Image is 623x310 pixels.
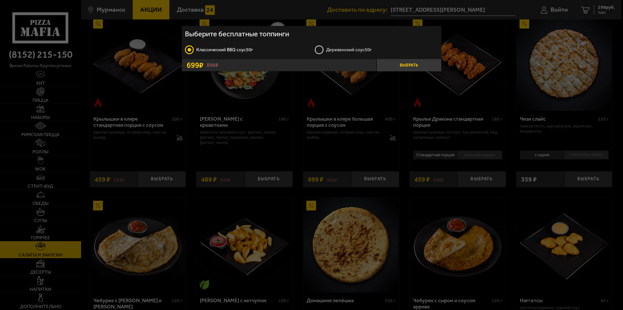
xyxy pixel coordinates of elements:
[207,63,218,68] s: 896 ₽
[185,45,308,55] label: Класcический BBQ соус 50г
[182,29,441,41] h4: Выберите бесплатные топпинги
[185,45,308,55] li: Класcический BBQ соус
[315,45,438,55] li: Деревенский соус
[187,61,203,69] span: 699 ₽
[376,59,441,71] button: Выбрать
[315,45,438,55] label: Деревенский соус 50г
